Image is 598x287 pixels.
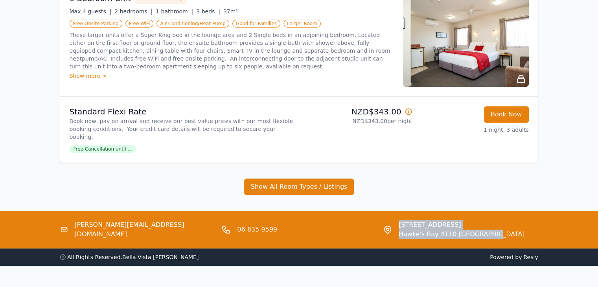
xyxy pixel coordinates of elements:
span: 3 beds | [196,8,220,15]
p: NZD$343.00 [302,106,412,117]
a: Resly [523,254,538,260]
span: Good for Families [232,20,280,28]
span: 1 bathroom | [156,8,193,15]
span: Hawke's Bay 4110 [GEOGRAPHIC_DATA] [399,230,525,239]
a: 06 835 9599 [237,225,277,234]
span: Max 4 guests | [70,8,112,15]
button: Book Now [484,106,529,123]
a: [PERSON_NAME][EMAIL_ADDRESS][DOMAIN_NAME] [74,220,215,239]
p: NZD$343.00 per night [302,117,412,125]
span: Larger Room [283,20,321,28]
span: Powered by [302,253,538,261]
p: Standard Flexi Rate [70,106,296,117]
span: 2 bedrooms | [114,8,153,15]
span: Free Onsite Parking [70,20,122,28]
span: ⓒ All Rights Reserved. Bella Vista [PERSON_NAME] [60,254,199,260]
span: Free Cancellation until ... [70,145,136,153]
span: [STREET_ADDRESS] [399,220,525,230]
div: Show more > [70,72,394,80]
p: 1 night, 3 adults [419,126,529,134]
span: Air Conditioning/Heat Pump [156,20,229,28]
span: 37m² [223,8,238,15]
span: Free WiFi [125,20,154,28]
button: Show All Room Types / Listings [244,178,354,195]
p: Book now, pay on arrival and receive our best value prices with our most flexible booking conditi... [70,117,296,141]
p: These larger units offer a Super King bed in the lounge area and 2 Single beds in an adjoining be... [70,31,394,70]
